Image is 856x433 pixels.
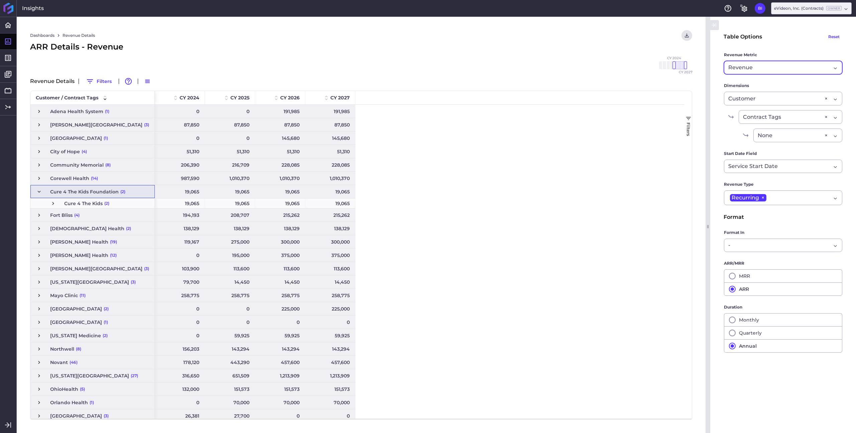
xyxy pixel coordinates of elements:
[230,95,249,101] span: CY 2025
[50,356,68,369] span: Novant
[30,342,155,356] div: Press SPACE to select this row.
[105,105,109,118] span: (1)
[50,222,124,235] span: [DEMOGRAPHIC_DATA] Health
[83,76,115,87] button: Filters
[205,198,255,208] div: 19,065
[30,105,155,118] div: Press SPACE to select this row.
[50,118,142,131] span: [PERSON_NAME][GEOGRAPHIC_DATA]
[305,382,355,396] div: 151,573
[30,132,155,145] div: Press SPACE to select this row.
[155,185,205,198] div: 19,065
[155,342,205,355] div: 156,203
[30,32,55,38] a: Dashboards
[205,222,255,235] div: 138,129
[103,329,108,342] span: (2)
[205,235,255,248] div: 275,000
[305,235,355,248] div: 300,000
[50,410,102,422] span: [GEOGRAPHIC_DATA]
[205,382,255,396] div: 151,573
[131,276,136,288] span: (3)
[255,235,305,248] div: 300,000
[30,302,155,316] div: Press SPACE to select this row.
[305,316,355,329] div: 0
[30,235,155,249] div: Press SPACE to select this row.
[50,185,119,198] span: Cure 4 The Kids Foundation
[728,241,730,249] span: -
[205,396,255,409] div: 70,000
[155,409,205,422] div: 26,381
[155,396,355,409] div: Press SPACE to select this row.
[728,162,778,170] span: Service Start Date
[155,382,355,396] div: Press SPACE to select this row.
[30,409,155,423] div: Press SPACE to select this row.
[30,41,692,53] div: ARR Details - Revenue
[681,30,692,41] button: User Menu
[305,369,355,382] div: 1,213,909
[205,356,255,369] div: 443,290
[305,222,355,235] div: 138,129
[759,194,766,201] span: ×
[739,3,749,14] button: General Settings
[205,369,255,382] div: 651,509
[724,339,842,353] button: Annual
[30,356,155,369] div: Press SPACE to select this row.
[205,145,255,158] div: 51,310
[155,356,355,369] div: Press SPACE to select this row.
[205,172,255,185] div: 1,010,370
[155,289,205,302] div: 258,775
[70,356,78,369] span: (46)
[30,289,155,302] div: Press SPACE to select this row.
[155,369,355,382] div: Press SPACE to select this row.
[255,289,305,302] div: 258,775
[255,132,305,145] div: 145,680
[50,276,129,288] span: [US_STATE][GEOGRAPHIC_DATA]
[305,275,355,288] div: 14,450
[105,159,111,171] span: (8)
[305,105,355,118] div: 191,985
[155,198,355,208] div: Press SPACE to select this row.
[205,409,255,422] div: 27,700
[205,185,255,198] div: 19,065
[739,110,842,124] div: Dropdown select
[155,275,205,288] div: 79,700
[104,316,108,329] span: (1)
[255,249,305,262] div: 375,000
[76,343,81,355] span: (8)
[155,302,355,316] div: Press SPACE to select this row.
[724,150,757,157] span: Start Date Field
[155,262,355,275] div: Press SPACE to select this row.
[205,105,255,118] div: 0
[155,185,355,198] div: Press SPACE to select this row.
[64,199,103,208] span: Cure 4 The Kids
[771,2,852,14] div: Dropdown select
[144,118,149,131] span: (3)
[255,316,305,329] div: 0
[144,262,149,275] span: (3)
[205,275,255,288] div: 14,450
[724,160,842,173] div: Dropdown select
[305,118,355,131] div: 87,850
[724,82,749,89] span: Dimensions
[255,409,305,422] div: 0
[50,105,103,118] span: Adena Health System
[724,239,842,252] div: Dropdown select
[155,356,205,369] div: 178,120
[155,145,205,158] div: 51,310
[30,118,155,132] div: Press SPACE to select this row.
[732,194,759,201] span: Recurring
[305,409,355,422] div: 0
[50,145,80,158] span: City of Hope
[305,329,355,342] div: 59,925
[155,132,355,145] div: Press SPACE to select this row.
[255,185,305,198] div: 19,065
[305,198,355,208] div: 19,065
[205,118,255,131] div: 87,850
[205,329,255,342] div: 59,925
[155,235,205,248] div: 119,167
[724,313,842,326] button: Monthly
[305,158,355,171] div: 228,085
[305,396,355,409] div: 70,000
[723,3,733,14] button: Help
[755,3,765,14] button: User Menu
[255,145,305,158] div: 51,310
